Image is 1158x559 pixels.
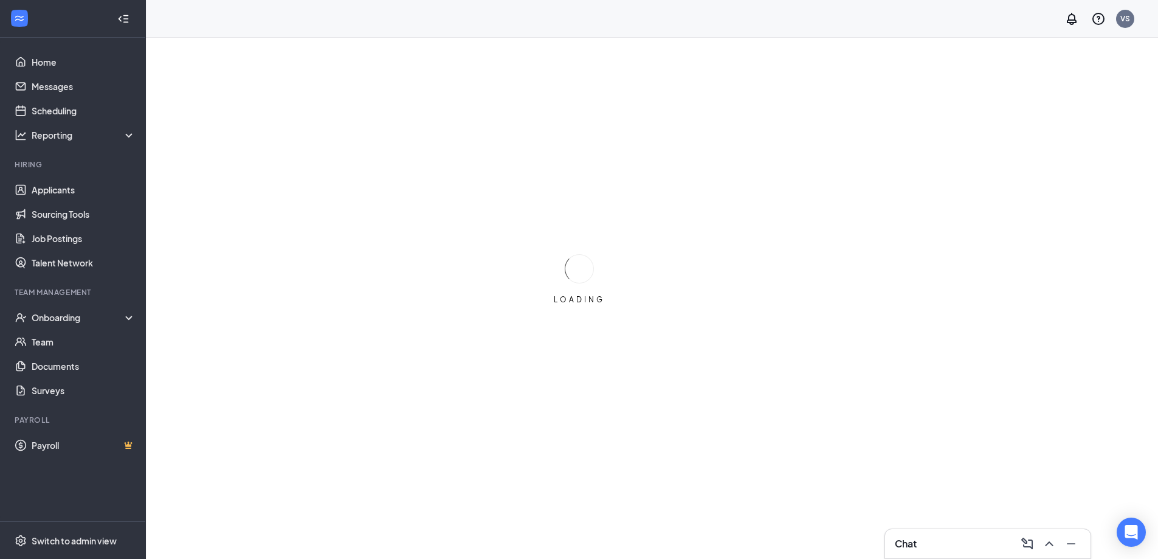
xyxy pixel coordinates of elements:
div: Reporting [32,129,136,141]
div: Payroll [15,415,133,425]
div: Switch to admin view [32,535,117,547]
a: Job Postings [32,226,136,251]
h3: Chat [895,537,917,550]
a: Home [32,50,136,74]
svg: ChevronUp [1042,536,1056,551]
div: Open Intercom Messenger [1117,518,1146,547]
button: ChevronUp [1039,534,1059,554]
div: Team Management [15,287,133,297]
a: Documents [32,354,136,378]
svg: Minimize [1064,536,1078,551]
div: Onboarding [32,311,125,324]
a: Applicants [32,178,136,202]
button: Minimize [1061,534,1081,554]
svg: Collapse [117,13,129,25]
svg: ComposeMessage [1020,536,1035,551]
svg: UserCheck [15,311,27,324]
a: Talent Network [32,251,136,275]
a: Scheduling [32,99,136,123]
a: PayrollCrown [32,433,136,457]
button: ComposeMessage [1018,534,1037,554]
div: LOADING [549,294,610,305]
a: Sourcing Tools [32,202,136,226]
svg: Notifications [1064,12,1079,26]
svg: QuestionInfo [1091,12,1106,26]
div: Hiring [15,159,133,170]
svg: Settings [15,535,27,547]
a: Team [32,330,136,354]
svg: Analysis [15,129,27,141]
a: Surveys [32,378,136,403]
svg: WorkstreamLogo [13,12,26,24]
div: VS [1120,13,1130,24]
a: Messages [32,74,136,99]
